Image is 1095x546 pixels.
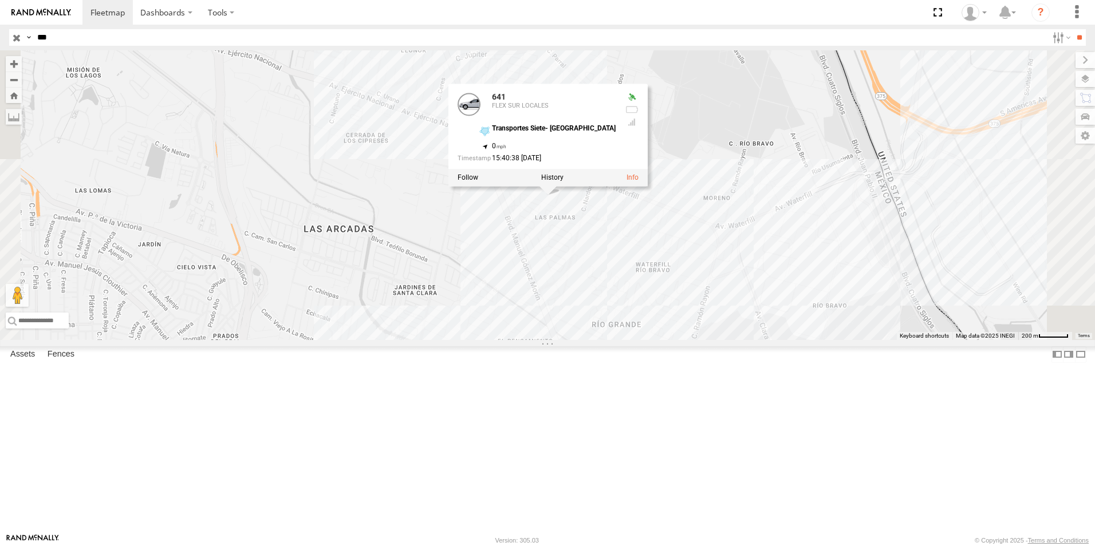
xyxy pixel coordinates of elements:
label: Dock Summary Table to the Right [1063,346,1074,363]
label: View Asset History [541,174,564,182]
a: Terms [1078,334,1090,338]
div: Version: 305.03 [495,537,539,544]
button: Map Scale: 200 m per 49 pixels [1018,332,1072,340]
button: Zoom out [6,72,22,88]
label: Fences [42,346,80,362]
div: No battery health information received from this device. [625,105,639,114]
a: Terms and Conditions [1028,537,1089,544]
label: Assets [5,346,41,362]
label: Search Filter Options [1048,29,1073,46]
div: rob jurad [958,4,991,21]
div: © Copyright 2025 - [975,537,1089,544]
label: Dock Summary Table to the Left [1051,346,1063,363]
span: Map data ©2025 INEGI [956,333,1015,339]
label: Map Settings [1076,128,1095,144]
div: Transportes Siete- [GEOGRAPHIC_DATA] [492,125,616,133]
div: 641 [492,93,616,102]
div: Last Event GSM Signal Strength [625,118,639,127]
div: FLEX SUR LOCALES [492,103,616,110]
img: rand-logo.svg [11,9,71,17]
span: 200 m [1022,333,1038,339]
button: Keyboard shortcuts [900,332,949,340]
div: Valid GPS Fix [625,93,639,102]
div: Date/time of location update [458,155,616,163]
label: Hide Summary Table [1075,346,1086,363]
span: 0 [492,143,506,151]
button: Drag Pegman onto the map to open Street View [6,284,29,307]
label: Realtime tracking of Asset [458,174,478,182]
a: View Asset Details [627,174,639,182]
label: Measure [6,109,22,125]
i: ? [1031,3,1050,22]
button: Zoom Home [6,88,22,103]
a: Visit our Website [6,535,59,546]
button: Zoom in [6,56,22,72]
label: Search Query [24,29,33,46]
